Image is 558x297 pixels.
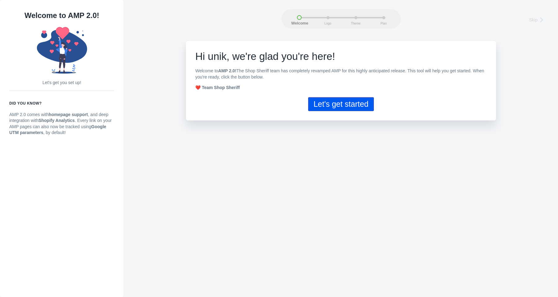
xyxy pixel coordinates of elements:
p: Welcome to The Shop Sheriff team has completely revamped AMP for this highly anticipated release.... [195,68,487,80]
span: Hi unik, w [195,51,240,62]
h6: Did you know? [9,100,114,106]
strong: Google UTM parameters [9,124,106,135]
span: Theme [348,22,364,25]
b: AMP 2.0! [218,68,237,73]
span: Welcome [291,21,307,26]
span: Plan [376,22,392,25]
strong: ❤️ Team Shop Sheriff [195,85,240,90]
h1: e're glad you're here! [195,50,487,63]
span: Logo [320,22,336,25]
p: AMP 2.0 comes with , and deep integration with . Every link on your AMP pages can also now be tra... [9,112,114,136]
strong: Shopify Analytics [38,118,75,123]
strong: homepage support [49,112,88,117]
iframe: Drift Widget Chat Controller [527,266,551,290]
h1: Welcome to AMP 2.0! [9,9,114,22]
a: Skip [529,15,547,24]
span: Skip [529,17,538,23]
button: Let's get started [308,97,374,111]
p: Let's get you set up! [9,80,114,86]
